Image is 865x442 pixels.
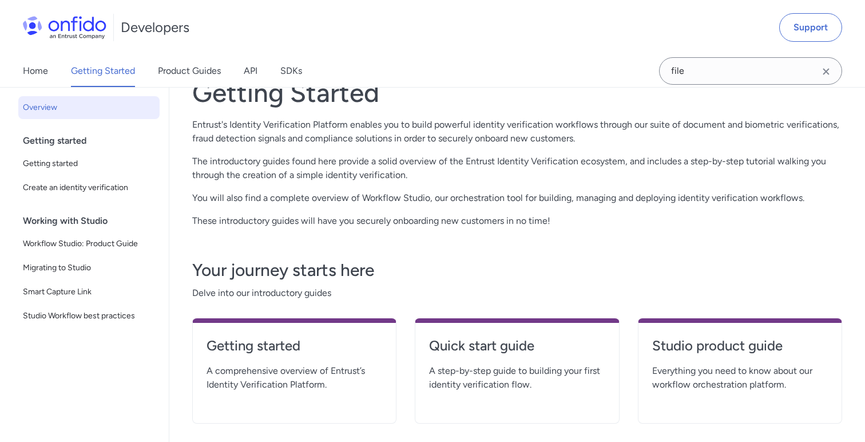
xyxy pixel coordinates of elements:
a: Home [23,55,48,87]
span: Studio Workflow best practices [23,309,155,323]
h1: Getting Started [192,77,842,109]
span: Smart Capture Link [23,285,155,299]
img: Onfido Logo [23,16,106,39]
span: A step-by-step guide to building your first identity verification flow. [429,364,605,392]
p: The introductory guides found here provide a solid overview of the Entrust Identity Verification ... [192,155,842,182]
span: Getting started [23,157,155,171]
span: A comprehensive overview of Entrust’s Identity Verification Platform. [207,364,382,392]
span: Everything you need to know about our workflow orchestration platform. [652,364,828,392]
span: Create an identity verification [23,181,155,195]
input: Onfido search input field [659,57,842,85]
svg: Clear search field button [819,65,833,78]
a: SDKs [280,55,302,87]
a: Overview [18,96,160,119]
a: Quick start guide [429,337,605,364]
h4: Quick start guide [429,337,605,355]
span: Workflow Studio: Product Guide [23,237,155,251]
a: Support [779,13,842,42]
span: Delve into our introductory guides [192,286,842,300]
a: Getting started [18,152,160,175]
a: Create an identity verification [18,176,160,199]
a: Workflow Studio: Product Guide [18,232,160,255]
p: Entrust's Identity Verification Platform enables you to build powerful identity verification work... [192,118,842,145]
h3: Your journey starts here [192,259,842,282]
h4: Getting started [207,337,382,355]
div: Working with Studio [23,210,164,232]
a: Migrating to Studio [18,256,160,279]
a: Smart Capture Link [18,281,160,303]
a: Getting started [207,337,382,364]
p: These introductory guides will have you securely onboarding new customers in no time! [192,214,842,228]
h1: Developers [121,18,189,37]
h4: Studio product guide [652,337,828,355]
a: Getting Started [71,55,135,87]
a: Studio product guide [652,337,828,364]
p: You will also find a complete overview of Workflow Studio, our orchestration tool for building, m... [192,191,842,205]
span: Overview [23,101,155,115]
a: API [244,55,257,87]
a: Studio Workflow best practices [18,305,160,327]
a: Product Guides [158,55,221,87]
div: Getting started [23,129,164,152]
span: Migrating to Studio [23,261,155,275]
